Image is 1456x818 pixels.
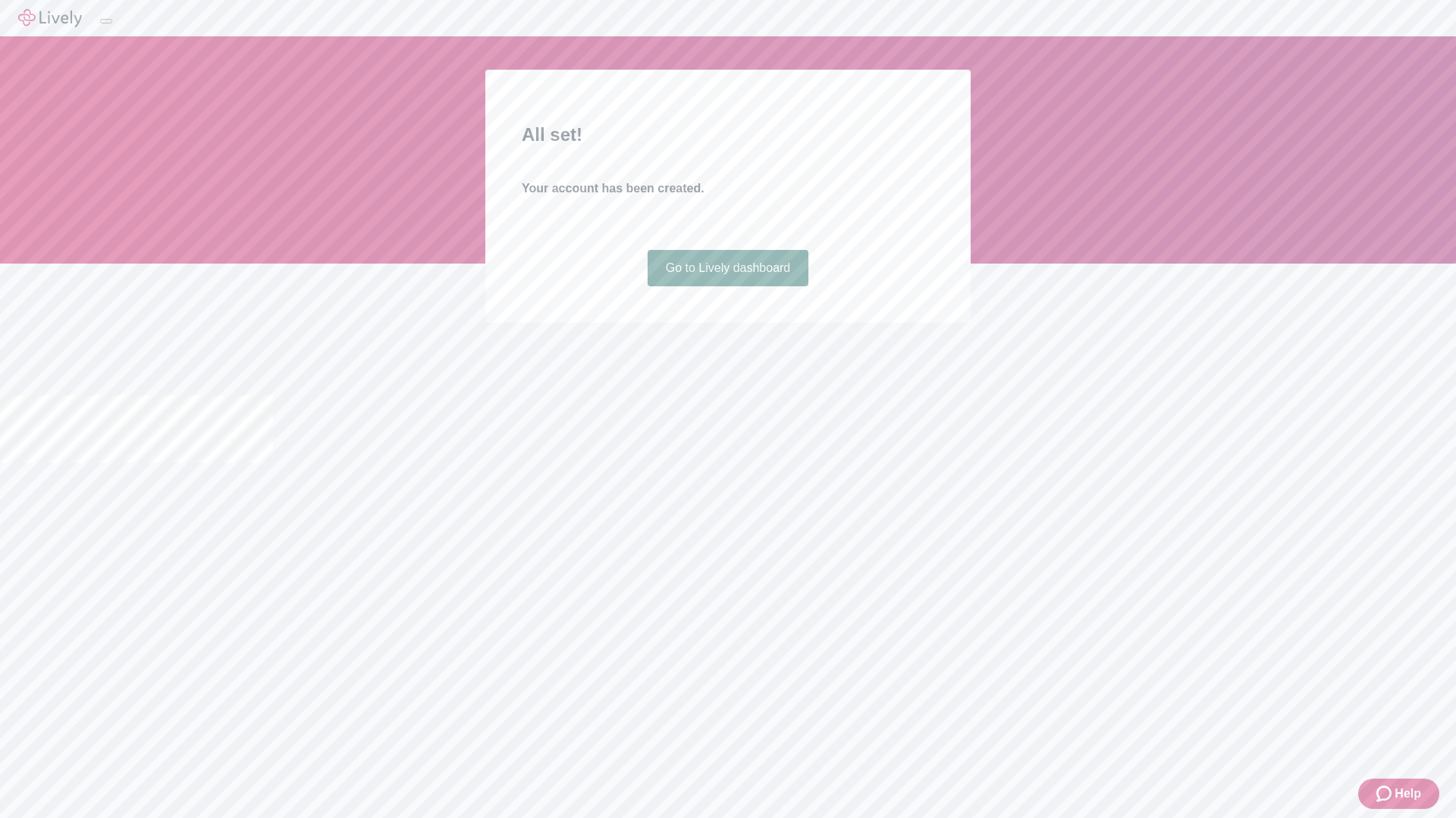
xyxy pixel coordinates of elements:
[648,250,809,286] a: Go to Lively dashboard
[100,19,112,23] button: Log out
[1395,785,1421,803] span: Help
[1376,785,1395,803] svg: Zendesk support icon
[522,180,934,198] h4: Your account has been created.
[18,9,82,27] img: Lively
[522,121,934,148] h2: All set!
[1358,779,1439,809] button: Zendesk support iconHelp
